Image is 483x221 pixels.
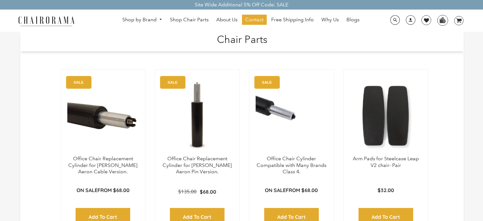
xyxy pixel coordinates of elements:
a: Office Chair Replacement Cylinder for [PERSON_NAME] Aeron Cable Version. [68,155,138,175]
a: Shop Chair Parts [167,15,212,25]
a: Free Shipping Info [268,15,317,25]
span: Blogs [346,17,359,23]
a: Why Us [318,15,342,25]
span: About Us [216,17,238,23]
img: Office Chair Replacement Cylinder for Herman Miller Aeron Cable Version. - chairorama [67,76,139,155]
img: chairorama [15,15,78,26]
p: $32.00 [378,187,394,194]
a: Office Chair Replacement Cylinder for Herman Miller Aeron Pin Version. - chairorama Office Chair ... [161,76,233,155]
span: Contact [245,17,264,23]
p: $135.00 [178,189,200,195]
span: Free Shipping Info [271,17,314,23]
a: Contact [242,15,267,25]
a: Arm Pads for Steelcase Leap V2 chair- Pair - chairorama Arm Pads for Steelcase Leap V2 chair- Pai... [350,76,422,155]
a: Office Chair Replacement Cylinder for Herman Miller Aeron Cable Version. - chairorama Office Chai... [67,76,139,155]
span: Shop Chair Parts [170,17,209,23]
a: About Us [213,15,241,25]
p: from $68.00 [77,187,130,194]
strong: On Sale [77,187,97,193]
strong: On Sale [265,187,286,193]
a: Arm Pads for Steelcase Leap V2 chair- Pair [353,155,419,168]
a: Office Chair Cylinder Compatible with Many Brands Class 4. - chairorama Office Chair Cylinder Com... [256,76,327,155]
text: SALE [262,80,272,84]
img: WhatsApp_Image_2024-07-12_at_16.23.01.webp [438,15,447,25]
h1: Chair Parts [27,32,457,45]
img: Office Chair Cylinder Compatible with Many Brands Class 4. - chairorama [256,76,327,155]
a: Office Chair Cylinder Compatible with Many Brands Class 4. [257,155,326,175]
text: SALE [73,80,83,84]
nav: DesktopNavigation [105,15,377,26]
p: $68.00 [200,189,216,195]
span: Why Us [321,17,339,23]
img: Arm Pads for Steelcase Leap V2 chair- Pair - chairorama [350,76,422,155]
a: Shop by Brand [119,15,165,25]
a: Office Chair Replacement Cylinder for [PERSON_NAME] Aeron Pin Version. [163,155,232,175]
p: from $68.00 [265,187,318,194]
text: SALE [168,80,178,84]
img: Office Chair Replacement Cylinder for Herman Miller Aeron Pin Version. - chairorama [161,76,233,155]
a: Blogs [343,15,363,25]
